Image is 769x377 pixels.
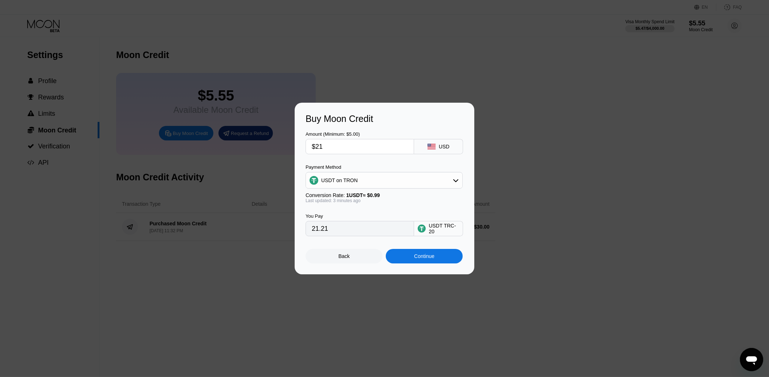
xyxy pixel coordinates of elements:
span: 1 USDT ≈ $0.99 [346,192,380,198]
div: Last updated: 3 minutes ago [306,198,463,203]
div: Conversion Rate: [306,192,463,198]
div: USDT on TRON [321,177,358,183]
div: USD [439,144,450,149]
div: USDT on TRON [306,173,462,188]
input: $0.00 [312,139,408,154]
div: Back [339,253,350,259]
div: USDT TRC-20 [429,223,459,234]
div: Continue [386,249,463,263]
div: You Pay [306,213,414,219]
div: Continue [414,253,434,259]
div: Payment Method [306,164,463,170]
div: Buy Moon Credit [306,114,463,124]
div: Back [306,249,383,263]
div: Amount (Minimum: $5.00) [306,131,414,137]
iframe: Button to launch messaging window [740,348,763,371]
